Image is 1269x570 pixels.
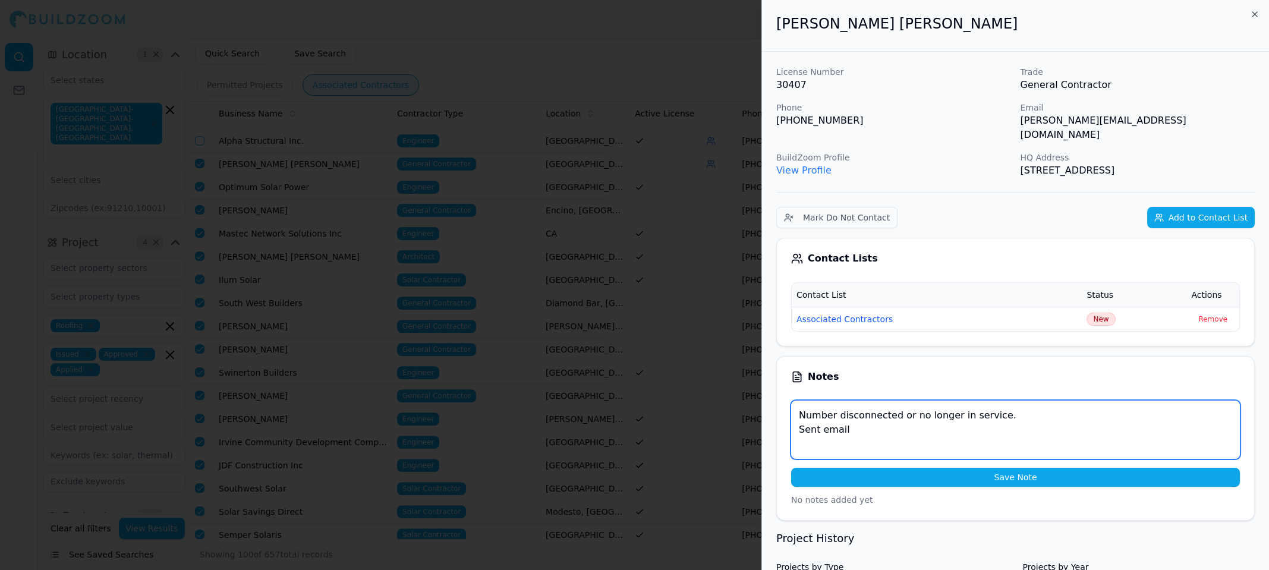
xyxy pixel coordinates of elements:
div: Contact Lists [791,253,1240,264]
p: Email [1021,102,1255,114]
p: Phone [776,102,1011,114]
button: Save Note [791,468,1240,487]
a: View Profile [776,165,832,176]
p: License Number [776,66,1011,78]
p: No notes added yet [791,494,1240,506]
p: BuildZoom Profile [776,152,1011,163]
p: [STREET_ADDRESS] [1021,163,1255,178]
p: General Contractor [1021,78,1255,92]
p: 30407 [776,78,1011,92]
span: Click to update status [1087,313,1115,326]
button: Mark Do Not Contact [776,207,898,228]
p: Trade [1021,66,1255,78]
p: [PHONE_NUMBER] [776,114,1011,128]
button: Remove [1191,312,1235,326]
button: Add to Contact List [1147,207,1255,228]
p: [PERSON_NAME][EMAIL_ADDRESS][DOMAIN_NAME] [1021,114,1255,142]
h3: Project History [776,530,1255,547]
textarea: Number disconnected or no longer in service. Sent email [791,401,1240,459]
p: HQ Address [1021,152,1255,163]
th: Status [1082,283,1186,307]
th: Contact List [792,283,1082,307]
h2: [PERSON_NAME] [PERSON_NAME] [776,14,1255,33]
button: New [1087,313,1115,326]
th: Actions [1186,283,1239,307]
button: Associated Contractors [796,313,893,325]
div: Notes [791,371,1240,383]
